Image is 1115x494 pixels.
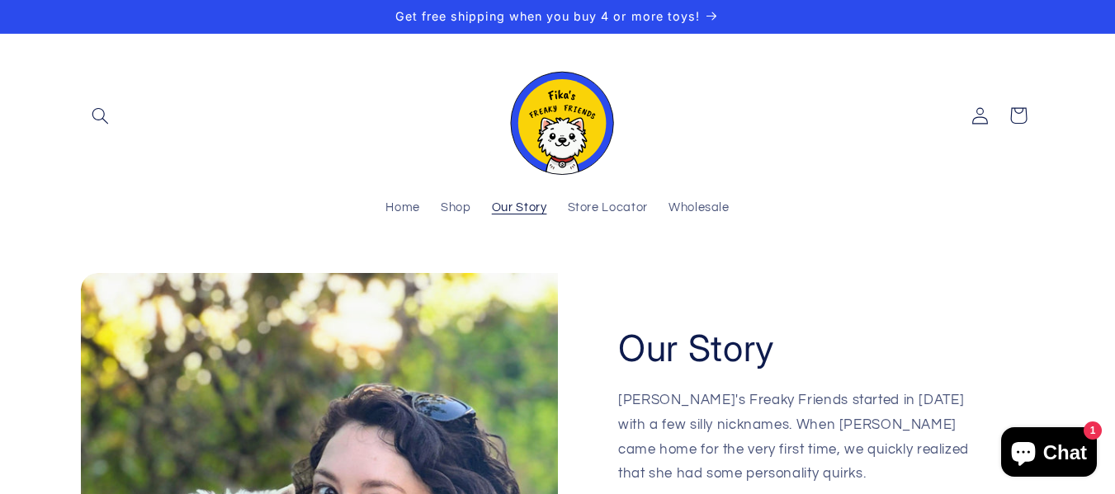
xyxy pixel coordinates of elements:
h2: Our Story [618,325,775,372]
a: Our Story [481,191,557,227]
a: Store Locator [557,191,658,227]
a: Fika's Freaky Friends [494,50,622,181]
span: Get free shipping when you buy 4 or more toys! [395,9,700,23]
span: Home [385,200,420,216]
a: Shop [430,191,481,227]
span: Our Story [492,200,547,216]
img: Fika's Freaky Friends [500,57,616,175]
span: Shop [441,200,471,216]
summary: Search [81,96,119,134]
a: Home [376,191,431,227]
a: Wholesale [658,191,739,227]
inbox-online-store-chat: Shopify online store chat [996,427,1102,481]
span: Wholesale [669,200,730,216]
span: Store Locator [568,200,648,216]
